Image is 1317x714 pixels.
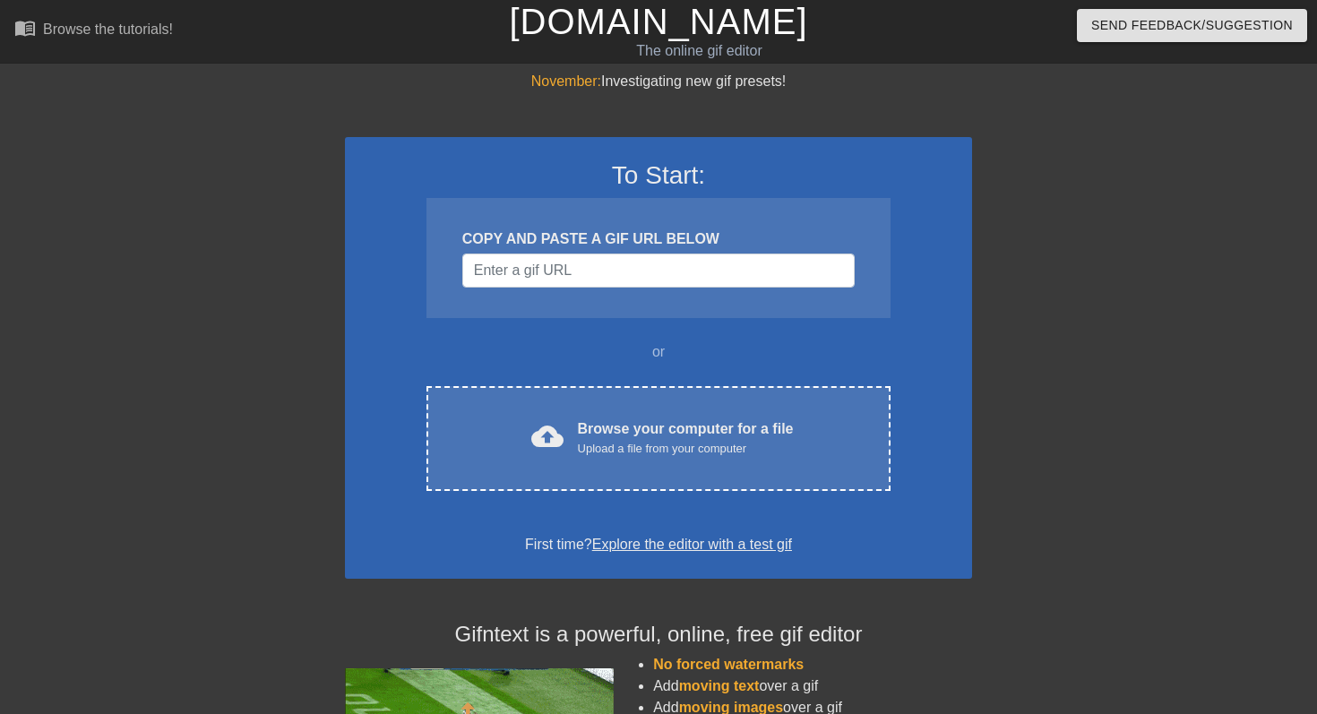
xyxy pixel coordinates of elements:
span: moving text [679,678,760,693]
h4: Gifntext is a powerful, online, free gif editor [345,622,972,648]
span: menu_book [14,17,36,39]
li: Add over a gif [653,675,972,697]
button: Send Feedback/Suggestion [1077,9,1307,42]
div: Investigating new gif presets! [345,71,972,92]
div: Browse the tutorials! [43,22,173,37]
div: Browse your computer for a file [578,418,794,458]
div: or [392,341,925,363]
span: November: [531,73,601,89]
a: Explore the editor with a test gif [592,537,792,552]
span: Send Feedback/Suggestion [1091,14,1293,37]
div: Upload a file from your computer [578,440,794,458]
a: [DOMAIN_NAME] [509,2,807,41]
div: The online gif editor [448,40,951,62]
div: COPY AND PASTE A GIF URL BELOW [462,228,855,250]
span: No forced watermarks [653,657,804,672]
span: cloud_upload [531,420,564,452]
a: Browse the tutorials! [14,17,173,45]
div: First time? [368,534,949,555]
h3: To Start: [368,160,949,191]
input: Username [462,254,855,288]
